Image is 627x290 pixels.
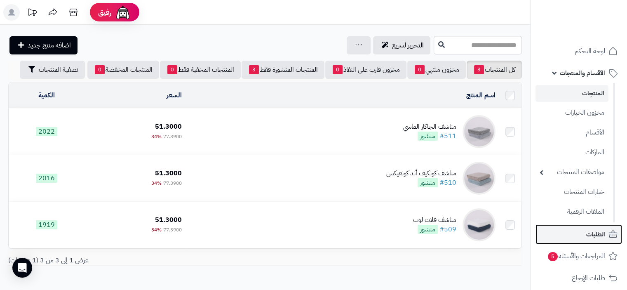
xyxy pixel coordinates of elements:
a: مواصفات المنتجات [535,163,608,181]
a: السعر [167,90,182,100]
span: 34% [151,133,162,140]
a: المنتجات المخفية فقط0 [160,61,241,79]
div: عرض 1 إلى 3 من 3 (1 صفحات) [2,256,265,265]
a: الأقسام [535,124,608,141]
span: 51.3000 [155,215,182,225]
a: تحديثات المنصة [22,4,42,23]
a: #511 [439,131,456,141]
a: مخزون قارب على النفاذ0 [325,61,406,79]
a: كل المنتجات3 [467,61,522,79]
span: منشور [418,225,438,234]
a: المنتجات المنشورة فقط3 [242,61,324,79]
span: المراجعات والأسئلة [547,250,605,262]
span: الطلبات [586,229,605,240]
img: مناشف فلات لوب [463,208,495,241]
a: الماركات [535,144,608,161]
a: اضافة منتج جديد [9,36,77,54]
span: 5 [547,252,558,262]
a: خيارات المنتجات [535,183,608,201]
span: 0 [333,65,343,74]
span: 51.3000 [155,122,182,132]
a: #510 [439,178,456,188]
span: 3 [249,65,259,74]
span: 0 [415,65,425,74]
span: تصفية المنتجات [39,65,78,75]
div: مناشف كونكيف أند كونفيكس [386,169,456,178]
a: #509 [439,224,456,234]
a: مخزون الخيارات [535,104,608,122]
a: طلبات الإرجاع [535,268,622,288]
a: المنتجات المخفضة0 [87,61,159,79]
img: logo-2.png [571,6,619,24]
span: الأقسام والمنتجات [560,67,605,79]
span: 2022 [36,127,57,136]
div: مناشف فلات لوب [413,215,456,225]
a: الطلبات [535,224,622,244]
span: 3 [474,65,484,74]
a: مخزون منتهي0 [407,61,466,79]
a: التحرير لسريع [373,36,430,54]
img: ai-face.png [115,4,131,21]
a: اسم المنتج [466,90,495,100]
span: التحرير لسريع [392,40,424,50]
a: المنتجات [535,85,608,102]
div: مناشف الجاكار الماسي [403,122,456,132]
span: 0 [167,65,177,74]
div: Open Intercom Messenger [12,258,32,278]
span: 51.3000 [155,168,182,178]
span: رفيق [98,7,111,17]
span: 34% [151,179,162,187]
span: 0 [95,65,105,74]
img: مناشف الجاكار الماسي [463,115,495,148]
span: 77.3900 [163,133,182,140]
a: الكمية [38,90,55,100]
span: 77.3900 [163,179,182,187]
span: 1919 [36,220,57,229]
a: الملفات الرقمية [535,203,608,221]
span: منشور [418,178,438,187]
span: لوحة التحكم [575,45,605,57]
a: المراجعات والأسئلة5 [535,246,622,266]
button: تصفية المنتجات [20,61,85,79]
span: منشور [418,132,438,141]
span: 2016 [36,174,57,183]
a: لوحة التحكم [535,41,622,61]
span: 77.3900 [163,226,182,233]
img: مناشف كونكيف أند كونفيكس [463,162,495,195]
span: 34% [151,226,162,233]
span: اضافة منتج جديد [28,40,71,50]
span: طلبات الإرجاع [572,272,605,284]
